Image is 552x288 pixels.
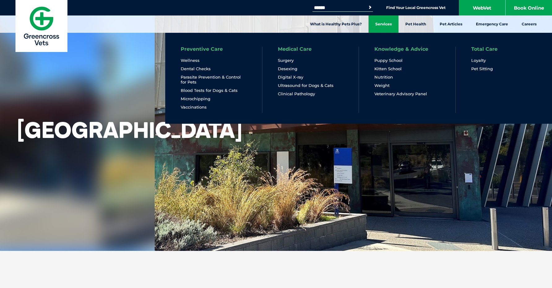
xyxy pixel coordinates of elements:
a: Desexing [278,66,297,71]
button: Search [367,4,373,11]
a: Dental Checks [181,66,211,71]
a: Loyalty [471,58,486,63]
a: Preventive Care [181,47,223,52]
a: Puppy School [374,58,403,63]
a: Microchipping [181,96,210,101]
a: Pet Articles [433,15,469,33]
a: Parasite Prevention & Control for Pets [181,75,247,85]
a: Wellness [181,58,200,63]
a: Total Care [471,47,498,52]
a: Clinical Pathology [278,91,315,97]
a: Pet Sitting [471,66,493,71]
a: Digital X-ray [278,75,303,80]
a: Medical Care [278,47,312,52]
a: Kitten School [374,66,402,71]
a: Nutrition [374,75,393,80]
a: Pet Health [399,15,433,33]
a: Vaccinations [181,105,207,110]
a: Surgery [278,58,294,63]
a: Find Your Local Greencross Vet [386,5,446,10]
a: Weight [374,83,390,88]
a: What is Healthy Pets Plus? [303,15,369,33]
a: Services [369,15,399,33]
a: Ultrasound for Dogs & Cats [278,83,334,88]
h1: [GEOGRAPHIC_DATA] [17,117,242,143]
a: Knowledge & Advice [374,47,428,52]
a: Emergency Care [469,15,515,33]
a: Careers [515,15,543,33]
a: Blood Tests for Dogs & Cats [181,88,238,93]
a: Veterinary Advisory Panel [374,91,427,97]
